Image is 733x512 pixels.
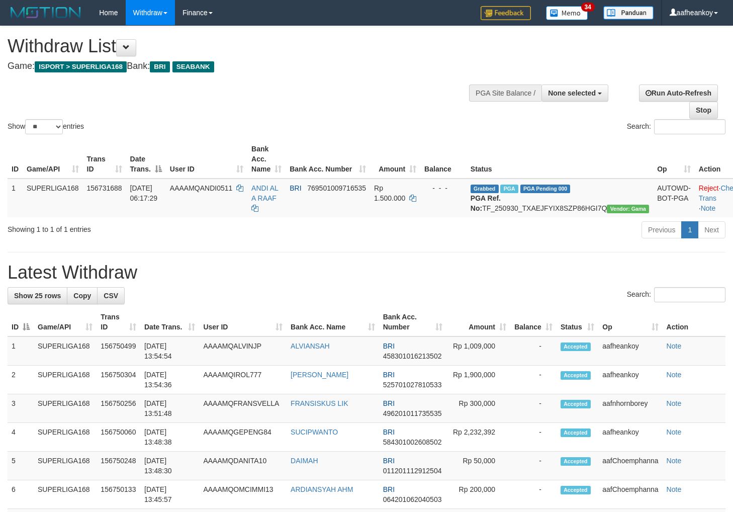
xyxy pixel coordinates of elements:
a: Run Auto-Refresh [639,84,718,102]
a: Note [667,485,682,493]
span: BRI [383,457,395,465]
td: aafheankoy [598,423,662,452]
span: 34 [581,3,595,12]
h1: Latest Withdraw [8,263,725,283]
td: 156750133 [97,480,140,509]
span: Show 25 rows [14,292,61,300]
td: 156750304 [97,366,140,394]
label: Show entries [8,119,84,134]
span: Accepted [561,429,591,437]
a: Note [667,342,682,350]
td: AAAAMQDANITA10 [199,452,287,480]
th: User ID: activate to sort column ascending [166,140,247,179]
span: [DATE] 06:17:29 [130,184,158,202]
td: [DATE] 13:48:30 [140,452,199,480]
a: Previous [642,221,682,238]
span: Marked by aafromsomean [500,185,518,193]
a: FRANSISKUS LIK [291,399,348,407]
td: Rp 50,000 [446,452,510,480]
div: PGA Site Balance / [469,84,541,102]
span: Grabbed [471,185,499,193]
td: aafnhornborey [598,394,662,423]
span: BRI [150,61,169,72]
th: Status: activate to sort column ascending [557,308,598,336]
td: SUPERLIGA168 [34,366,97,394]
span: SEABANK [172,61,214,72]
span: BRI [290,184,301,192]
th: Bank Acc. Number: activate to sort column ascending [379,308,447,336]
th: Trans ID: activate to sort column ascending [97,308,140,336]
input: Search: [654,119,725,134]
span: Accepted [561,371,591,380]
div: - - - [424,183,463,193]
span: BRI [383,371,395,379]
button: None selected [541,84,608,102]
td: - [510,452,557,480]
span: AAAAMQANDI0511 [170,184,233,192]
th: Date Trans.: activate to sort column descending [126,140,166,179]
th: ID [8,140,23,179]
th: Amount: activate to sort column ascending [370,140,420,179]
th: Game/API: activate to sort column ascending [23,140,83,179]
span: BRI [383,485,395,493]
td: aafheankoy [598,366,662,394]
td: 1 [8,179,23,217]
td: 5 [8,452,34,480]
a: SUCIPWANTO [291,428,338,436]
span: BRI [383,342,395,350]
td: SUPERLIGA168 [34,394,97,423]
span: Copy 769501009716535 to clipboard [307,184,366,192]
span: Accepted [561,486,591,494]
td: SUPERLIGA168 [34,423,97,452]
th: Date Trans.: activate to sort column ascending [140,308,199,336]
span: BRI [383,428,395,436]
th: Trans ID: activate to sort column ascending [83,140,126,179]
th: Action [663,308,725,336]
td: 156750060 [97,423,140,452]
a: Copy [67,287,98,304]
td: [DATE] 13:54:36 [140,366,199,394]
a: Note [701,204,716,212]
td: AAAAMQFRANSVELLA [199,394,287,423]
td: Rp 2,232,392 [446,423,510,452]
td: Rp 1,009,000 [446,336,510,366]
td: [DATE] 13:48:38 [140,423,199,452]
label: Search: [627,287,725,302]
a: ALVIANSAH [291,342,330,350]
td: SUPERLIGA168 [34,336,97,366]
th: Bank Acc. Name: activate to sort column ascending [287,308,379,336]
td: AUTOWD-BOT-PGA [653,179,695,217]
img: panduan.png [603,6,654,20]
td: 156750248 [97,452,140,480]
input: Search: [654,287,725,302]
span: 156731688 [87,184,122,192]
td: 6 [8,480,34,509]
td: - [510,480,557,509]
span: Copy [73,292,91,300]
a: Next [698,221,725,238]
span: PGA Pending [520,185,571,193]
span: None selected [548,89,596,97]
a: Show 25 rows [8,287,67,304]
span: Copy 011201112912504 to clipboard [383,467,442,475]
td: [DATE] 13:51:48 [140,394,199,423]
a: Note [667,371,682,379]
select: Showentries [25,119,63,134]
a: ARDIANSYAH AHM [291,485,353,493]
span: Rp 1.500.000 [374,184,405,202]
span: Copy 525701027810533 to clipboard [383,381,442,389]
span: Copy 064201062040503 to clipboard [383,495,442,503]
td: 4 [8,423,34,452]
div: Showing 1 to 1 of 1 entries [8,220,298,234]
td: Rp 1,900,000 [446,366,510,394]
td: - [510,423,557,452]
span: Copy 496201011735535 to clipboard [383,409,442,417]
th: Op: activate to sort column ascending [653,140,695,179]
td: 156750499 [97,336,140,366]
td: Rp 200,000 [446,480,510,509]
a: Reject [699,184,719,192]
img: MOTION_logo.png [8,5,84,20]
span: Copy 458301016213502 to clipboard [383,352,442,360]
td: - [510,394,557,423]
th: Bank Acc. Number: activate to sort column ascending [286,140,370,179]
